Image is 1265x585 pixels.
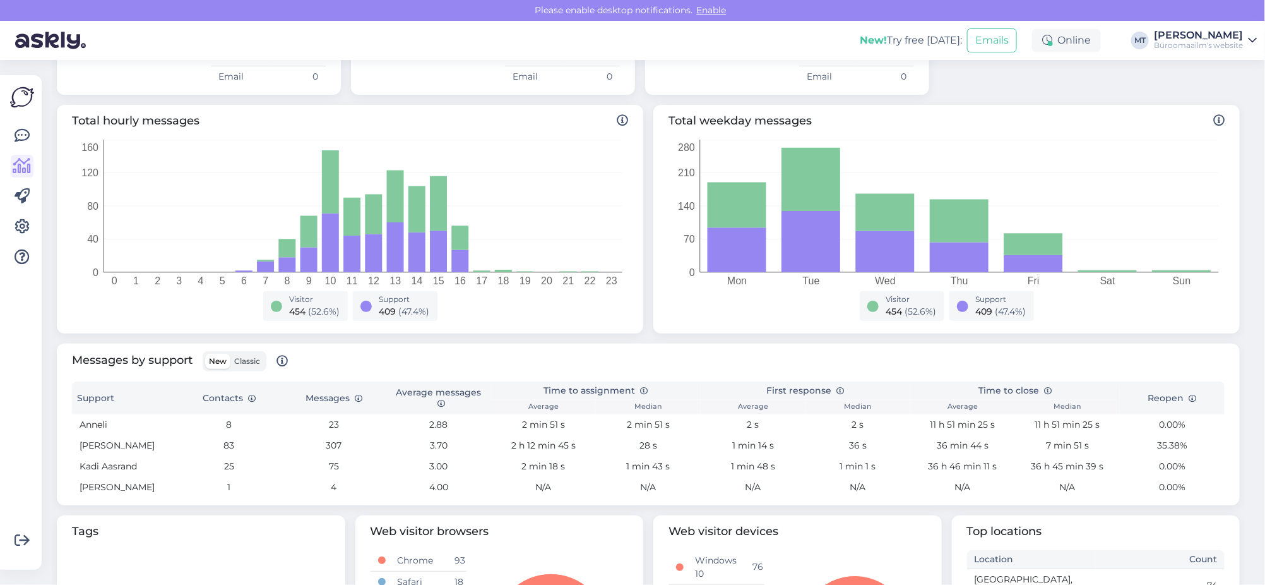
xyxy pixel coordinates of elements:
[1015,435,1120,456] td: 7 min 51 s
[668,523,927,540] span: Web visitor devices
[689,267,695,278] tspan: 0
[799,66,857,88] td: Email
[596,435,701,456] td: 28 s
[209,356,227,366] span: New
[386,456,491,477] td: 3.00
[910,435,1015,456] td: 36 min 44 s
[412,275,423,286] tspan: 14
[976,306,993,317] span: 409
[693,4,730,16] span: Enable
[585,275,596,286] tspan: 22
[177,456,282,477] td: 25
[491,382,701,400] th: Time to assignment
[282,456,386,477] td: 75
[263,275,268,286] tspan: 7
[386,414,491,435] td: 2.88
[1015,456,1120,477] td: 36 h 45 min 39 s
[976,294,1026,305] div: Support
[805,400,910,414] th: Median
[886,294,937,305] div: Visitor
[727,275,747,286] tspan: Mon
[805,456,910,477] td: 1 min 1 s
[389,275,401,286] tspan: 13
[1015,414,1120,435] td: 11 h 51 min 25 s
[234,356,260,366] span: Classic
[701,400,805,414] th: Average
[541,275,552,286] tspan: 20
[701,456,805,477] td: 1 min 48 s
[562,275,574,286] tspan: 21
[72,477,177,498] td: [PERSON_NAME]
[399,306,430,317] span: ( 47.4 %)
[93,267,98,278] tspan: 0
[268,66,326,88] td: 0
[967,28,1017,52] button: Emails
[1120,382,1225,414] th: Reopen
[1154,40,1244,51] div: Büroomaailm's website
[491,477,596,498] td: N/A
[10,85,34,109] img: Askly Logo
[905,306,937,317] span: ( 52.6 %)
[155,275,160,286] tspan: 2
[875,275,896,286] tspan: Wed
[910,456,1015,477] td: 36 h 46 min 11 s
[803,275,820,286] tspan: Tue
[668,112,1225,130] span: Total weekday messages
[520,275,531,286] tspan: 19
[596,456,701,477] td: 1 min 43 s
[282,414,386,435] td: 23
[290,306,306,317] span: 454
[368,275,379,286] tspan: 12
[309,306,340,317] span: ( 52.6 %)
[476,275,487,286] tspan: 17
[910,414,1015,435] td: 11 h 51 min 25 s
[910,477,1015,498] td: N/A
[701,414,805,435] td: 2 s
[857,66,914,88] td: 0
[687,550,745,585] td: Windows 10
[1015,400,1120,414] th: Median
[285,275,290,286] tspan: 8
[282,477,386,498] td: 4
[805,435,910,456] td: 36 s
[886,306,903,317] span: 454
[498,275,509,286] tspan: 18
[910,382,1120,400] th: Time to close
[72,351,288,371] span: Messages by support
[177,414,282,435] td: 8
[282,382,386,414] th: Messages
[177,382,282,414] th: Contacts
[596,400,701,414] th: Median
[72,382,177,414] th: Support
[505,66,562,88] td: Email
[562,66,620,88] td: 0
[1131,32,1149,49] div: MT
[491,456,596,477] td: 2 min 18 s
[72,456,177,477] td: Kadi Aasrand
[379,294,430,305] div: Support
[745,550,764,585] td: 76
[995,306,1026,317] span: ( 47.4 %)
[678,167,695,178] tspan: 210
[1120,456,1225,477] td: 0.00%
[176,275,182,286] tspan: 3
[701,435,805,456] td: 1 min 14 s
[1120,414,1225,435] td: 0.00%
[1154,30,1244,40] div: [PERSON_NAME]
[72,523,330,540] span: Tags
[177,435,282,456] td: 83
[177,477,282,498] td: 1
[860,33,962,48] div: Try free [DATE]:
[87,234,98,244] tspan: 40
[81,167,98,178] tspan: 120
[386,477,491,498] td: 4.00
[678,142,695,153] tspan: 280
[133,275,139,286] tspan: 1
[1096,550,1225,569] th: Count
[1173,275,1191,286] tspan: Sun
[491,435,596,456] td: 2 h 12 min 45 s
[684,234,695,244] tspan: 70
[386,382,491,414] th: Average messages
[81,142,98,153] tspan: 160
[241,275,247,286] tspan: 6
